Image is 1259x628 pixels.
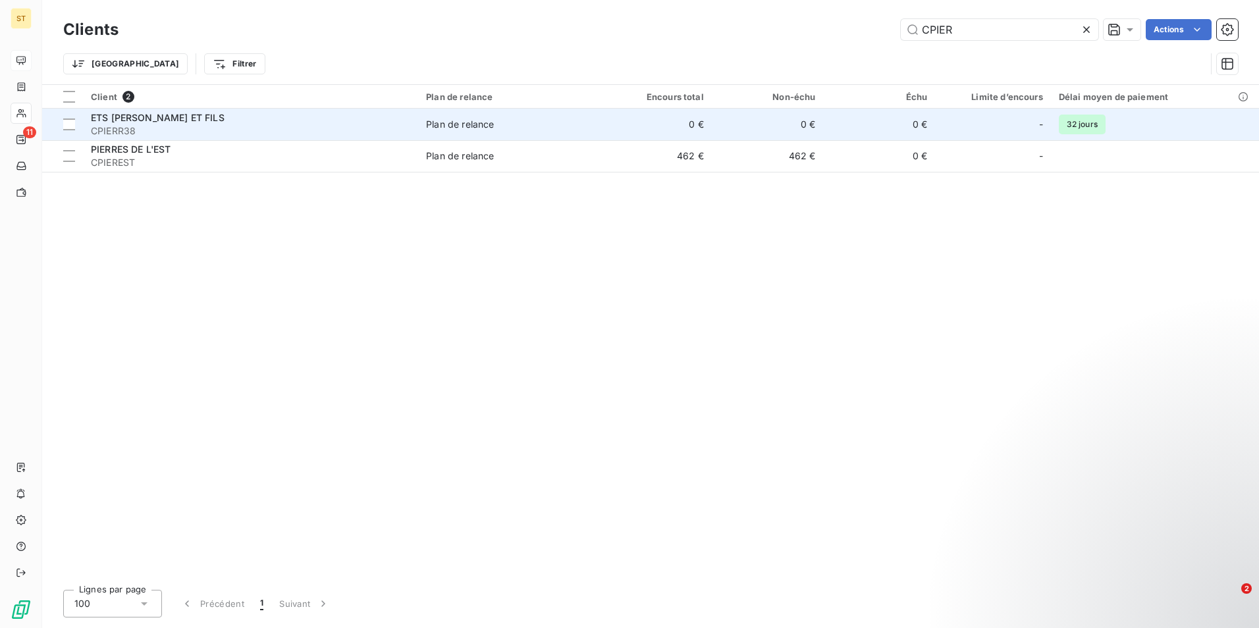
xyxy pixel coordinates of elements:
[173,590,252,617] button: Précédent
[252,590,271,617] button: 1
[1241,583,1252,594] span: 2
[712,109,824,140] td: 0 €
[1039,118,1043,131] span: -
[74,597,90,610] span: 100
[823,140,935,172] td: 0 €
[1146,19,1212,40] button: Actions
[204,53,265,74] button: Filtrer
[608,92,704,102] div: Encours total
[122,91,134,103] span: 2
[11,599,32,620] img: Logo LeanPay
[901,19,1098,40] input: Rechercher
[823,109,935,140] td: 0 €
[91,124,410,138] span: CPIERR38
[426,149,494,163] div: Plan de relance
[426,92,592,102] div: Plan de relance
[720,92,816,102] div: Non-échu
[426,118,494,131] div: Plan de relance
[943,92,1043,102] div: Limite d’encours
[1214,583,1246,615] iframe: Intercom live chat
[63,18,119,41] h3: Clients
[712,140,824,172] td: 462 €
[1039,149,1043,163] span: -
[1059,92,1251,102] div: Délai moyen de paiement
[11,8,32,29] div: ST
[91,112,225,123] span: ETS [PERSON_NAME] ET FILS
[1059,115,1106,134] span: 32 jours
[91,92,117,102] span: Client
[23,126,36,138] span: 11
[260,597,263,610] span: 1
[831,92,927,102] div: Échu
[996,500,1259,592] iframe: Intercom notifications message
[91,156,410,169] span: CPIEREST
[271,590,338,617] button: Suivant
[600,109,712,140] td: 0 €
[63,53,188,74] button: [GEOGRAPHIC_DATA]
[91,144,171,155] span: PIERRES DE L'EST
[600,140,712,172] td: 462 €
